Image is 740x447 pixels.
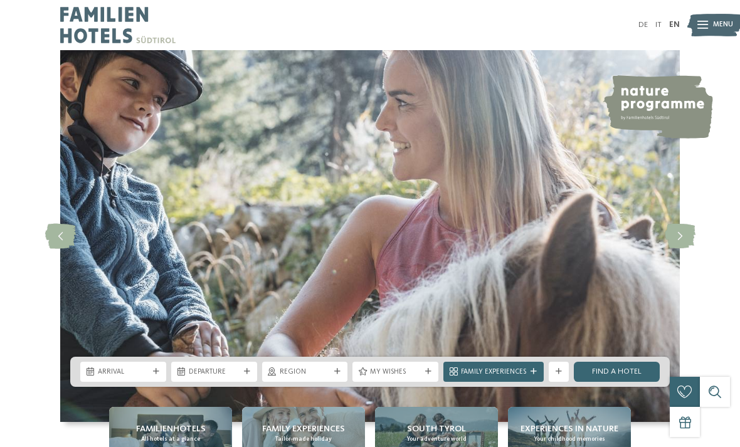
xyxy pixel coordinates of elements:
span: Your adventure world [407,435,467,443]
span: Departure [189,367,240,377]
span: South Tyrol [407,423,466,435]
span: Region [280,367,330,377]
span: Arrival [98,367,149,377]
a: IT [655,21,662,29]
span: All hotels at a glance [141,435,200,443]
img: nature programme by Familienhotels Südtirol [603,75,713,139]
span: Experiences in nature [521,423,618,435]
span: Family Experiences [262,423,345,435]
img: Familienhotels Südtirol: The happy family places! [60,50,680,422]
span: Menu [713,20,733,30]
span: My wishes [370,367,421,377]
a: DE [638,21,648,29]
a: EN [669,21,680,29]
span: Familienhotels [136,423,206,435]
span: Family Experiences [461,367,526,377]
a: Find a hotel [574,362,660,382]
span: Tailor-made holiday [275,435,332,443]
span: Your childhood memories [534,435,605,443]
